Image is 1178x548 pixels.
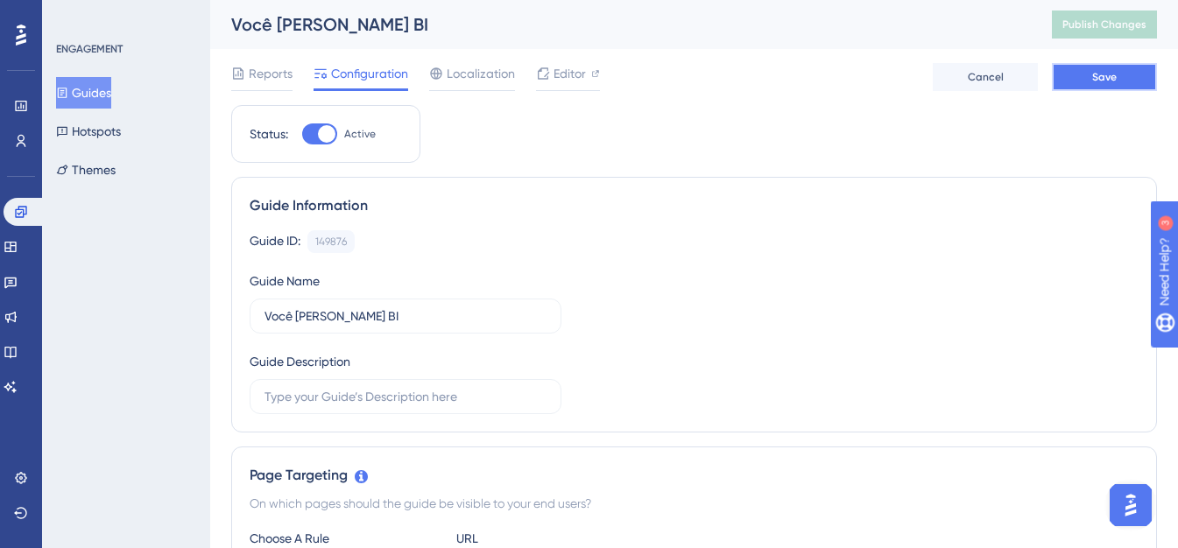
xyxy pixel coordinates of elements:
[56,154,116,186] button: Themes
[249,63,293,84] span: Reports
[250,123,288,144] div: Status:
[1052,63,1157,91] button: Save
[265,387,547,406] input: Type your Guide’s Description here
[231,12,1008,37] div: Você [PERSON_NAME] BI
[968,70,1004,84] span: Cancel
[1052,11,1157,39] button: Publish Changes
[122,9,127,23] div: 3
[250,351,350,372] div: Guide Description
[344,127,376,141] span: Active
[447,63,515,84] span: Localization
[331,63,408,84] span: Configuration
[1092,70,1117,84] span: Save
[56,42,123,56] div: ENGAGEMENT
[250,195,1139,216] div: Guide Information
[250,493,1139,514] div: On which pages should the guide be visible to your end users?
[250,270,320,292] div: Guide Name
[265,306,547,326] input: Type your Guide’s Name here
[933,63,1038,91] button: Cancel
[56,77,111,109] button: Guides
[41,4,109,25] span: Need Help?
[554,63,586,84] span: Editor
[315,235,347,249] div: 149876
[1062,18,1146,32] span: Publish Changes
[1104,479,1157,531] iframe: UserGuiding AI Assistant Launcher
[250,230,300,253] div: Guide ID:
[250,465,1139,486] div: Page Targeting
[56,116,121,147] button: Hotspots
